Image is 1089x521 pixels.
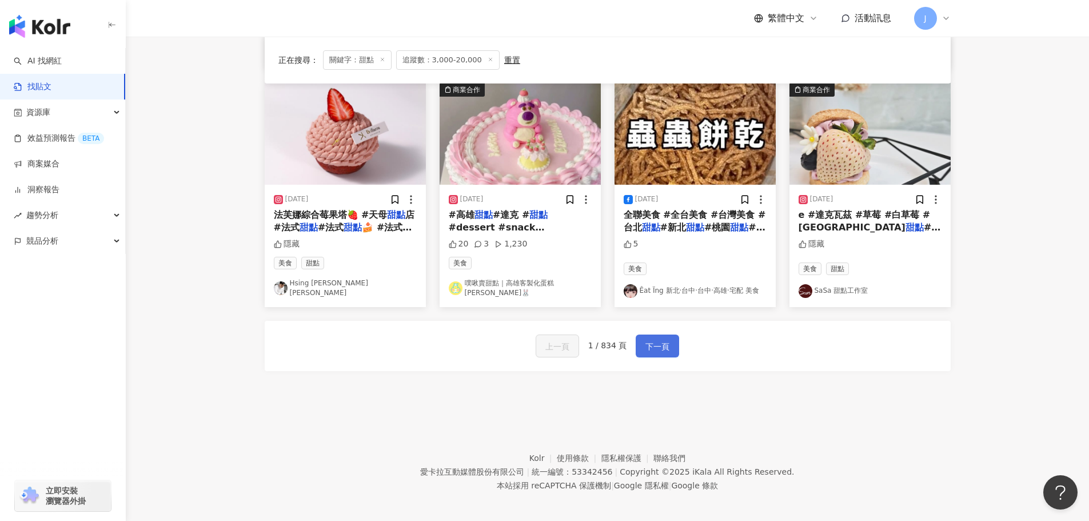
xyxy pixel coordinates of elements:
[532,467,612,476] div: 統一編號：53342456
[615,467,617,476] span: |
[278,55,318,65] span: 正在搜尋 ：
[15,480,111,511] a: chrome extension立即安裝 瀏覽器外掛
[497,479,718,492] span: 本站採用 reCAPTCHA 保護機制
[905,222,924,233] mark: 甜點
[730,222,748,233] mark: 甜點
[449,281,462,295] img: KOL Avatar
[799,238,824,250] div: 隱藏
[14,81,51,93] a: 找貼文
[642,222,660,233] mark: 甜點
[855,13,891,23] span: 活動訊息
[529,209,548,220] mark: 甜點
[799,284,812,298] img: KOL Avatar
[474,209,493,220] mark: 甜點
[449,257,472,269] span: 美食
[449,238,469,250] div: 20
[924,12,926,25] span: J
[645,340,669,353] span: 下一頁
[474,238,489,250] div: 3
[588,341,627,350] span: 1 / 834 頁
[265,83,426,185] img: post-image
[440,83,601,185] button: 商業合作
[362,222,412,233] span: 🍰 #法式
[285,194,309,204] div: [DATE]
[494,238,527,250] div: 1,230
[301,257,324,269] span: 甜點
[274,257,297,269] span: 美食
[826,263,849,275] span: 甜點
[46,486,86,506] span: 立即安裝 瀏覽器外掛
[529,454,557,463] a: Kolr
[274,209,388,220] span: 法芙娜綜合莓果塔🍓 #天母
[653,454,685,463] a: 聯絡我們
[449,209,474,220] span: #高雄
[624,238,639,250] div: 5
[704,222,730,233] span: #桃園
[799,284,942,298] a: KOL AvatarSaSa 甜點工作室
[686,222,704,233] mark: 甜點
[26,228,58,254] span: 競品分析
[440,83,601,185] img: post-image
[624,209,766,233] span: 全聯美食 #全台美食 #台灣美食 #台北
[449,222,579,323] span: #dessert #snack #macarons #cake #birthdaycake #macaron #food #instafood #kaohsiung #handmade #foo...
[14,184,59,196] a: 洞察報告
[660,222,686,233] span: #新北
[493,209,529,220] span: #達克 #
[671,481,718,490] a: Google 條款
[14,55,62,67] a: searchAI 找網紅
[669,481,672,490] span: |
[9,15,70,38] img: logo
[460,194,484,204] div: [DATE]
[799,263,821,275] span: 美食
[635,194,659,204] div: [DATE]
[810,194,833,204] div: [DATE]
[274,279,417,298] a: KOL AvatarHsing [PERSON_NAME] [PERSON_NAME]
[768,12,804,25] span: 繁體中文
[26,202,58,228] span: 趨勢分析
[636,335,679,357] button: 下一頁
[526,467,529,476] span: |
[420,467,524,476] div: 愛卡拉互動媒體股份有限公司
[300,222,318,233] mark: 甜點
[614,481,669,490] a: Google 隱私權
[615,83,776,185] img: post-image
[504,55,520,65] div: 重置
[789,83,951,185] img: post-image
[274,281,288,295] img: KOL Avatar
[344,222,362,233] mark: 甜點
[14,133,104,144] a: 效益預測報告BETA
[789,83,951,185] button: 商業合作
[323,50,392,70] span: 關鍵字：甜點
[601,454,654,463] a: 隱私權保護
[624,284,637,298] img: KOL Avatar
[274,209,415,233] span: 店 #法式
[453,84,480,96] div: 商業合作
[536,335,579,357] button: 上一頁
[387,209,405,220] mark: 甜點
[624,284,767,298] a: KOL AvatarÊat Ïng 新北·台中·台中·高雄·宅配 美食
[1043,475,1078,510] iframe: Help Scout Beacon - Open
[396,50,500,70] span: 追蹤數：3,000-20,000
[624,263,647,275] span: 美食
[803,84,830,96] div: 商業合作
[274,238,300,250] div: 隱藏
[611,481,614,490] span: |
[557,454,601,463] a: 使用條款
[26,100,50,125] span: 資源庫
[692,467,712,476] a: iKala
[620,467,794,476] div: Copyright © 2025 All Rights Reserved.
[449,279,592,298] a: KOL Avatar噗啾賣甜點｜高雄客製化蛋糕 [PERSON_NAME]🐰
[14,158,59,170] a: 商案媒合
[18,487,41,505] img: chrome extension
[799,209,931,233] span: e #達克瓦茲 #草莓 #白草莓 #[GEOGRAPHIC_DATA]
[14,212,22,220] span: rise
[318,222,344,233] span: #法式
